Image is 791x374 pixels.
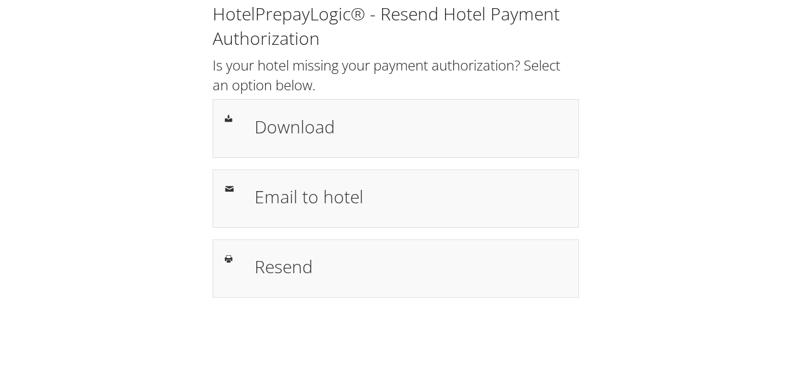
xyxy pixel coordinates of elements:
[213,99,579,157] a: Download
[213,239,579,298] a: Resend
[255,114,567,140] h1: Download
[213,170,579,228] a: Email to hotel
[213,2,579,51] h1: HotelPrepayLogic® - Resend Hotel Payment Authorization
[255,184,567,210] h1: Email to hotel
[255,253,567,280] h1: Resend
[213,55,579,94] h2: Is your hotel missing your payment authorization? Select an option below.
